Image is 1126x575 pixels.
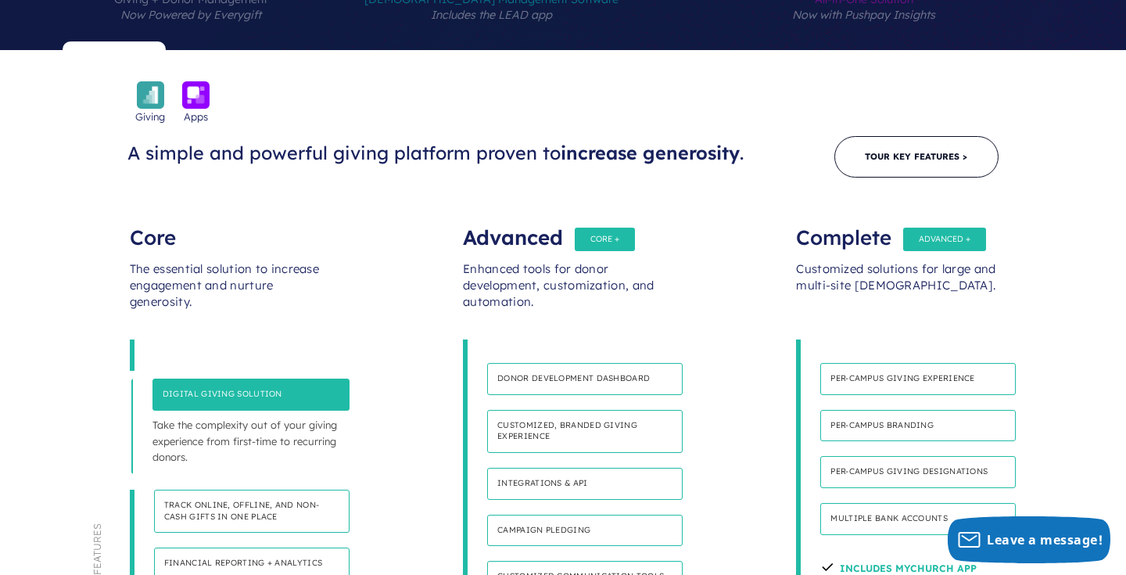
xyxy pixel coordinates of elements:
h4: Per-Campus giving experience [820,363,1016,395]
button: Leave a message! [948,516,1110,563]
h3: A simple and powerful giving platform proven to . [127,142,759,165]
div: Customized solutions for large and multi-site [DEMOGRAPHIC_DATA]. [796,246,996,340]
h4: Campaign pledging [487,515,683,547]
em: Includes the LEAD app [431,8,552,22]
span: Giving [135,109,165,124]
img: icon_apps-bckgrnd-600x600-1.png [182,81,210,109]
span: Leave a message! [987,531,1103,548]
h4: Per-campus branding [820,410,1016,442]
em: Now Powered by Everygift [120,8,261,22]
img: icon_giving-bckgrnd-600x600-1.png [137,81,164,109]
h4: Donor development dashboard [487,363,683,395]
h4: Per-campus giving designations [820,456,1016,488]
div: The essential solution to increase engagement and nurture generosity. [130,246,330,340]
p: Take the complexity out of your giving experience from first-time to recurring donors. [152,411,350,472]
h4: Multiple bank accounts [820,503,1016,535]
div: Complete [796,214,996,246]
div: Core [130,214,330,246]
span: increase generosity [561,142,740,164]
h4: Customized, branded giving experience [487,410,683,453]
span: Apps [184,109,208,124]
h4: Track online, offline, and non-cash gifts in one place [154,490,350,533]
div: Advanced [463,214,663,246]
div: Enhanced tools for donor development, customization, and automation. [463,246,663,340]
h4: Digital giving solution [152,379,350,411]
h4: Integrations & API [487,468,683,500]
a: Tour Key Features > [834,136,999,178]
em: Now with Pushpay Insights [792,8,935,22]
